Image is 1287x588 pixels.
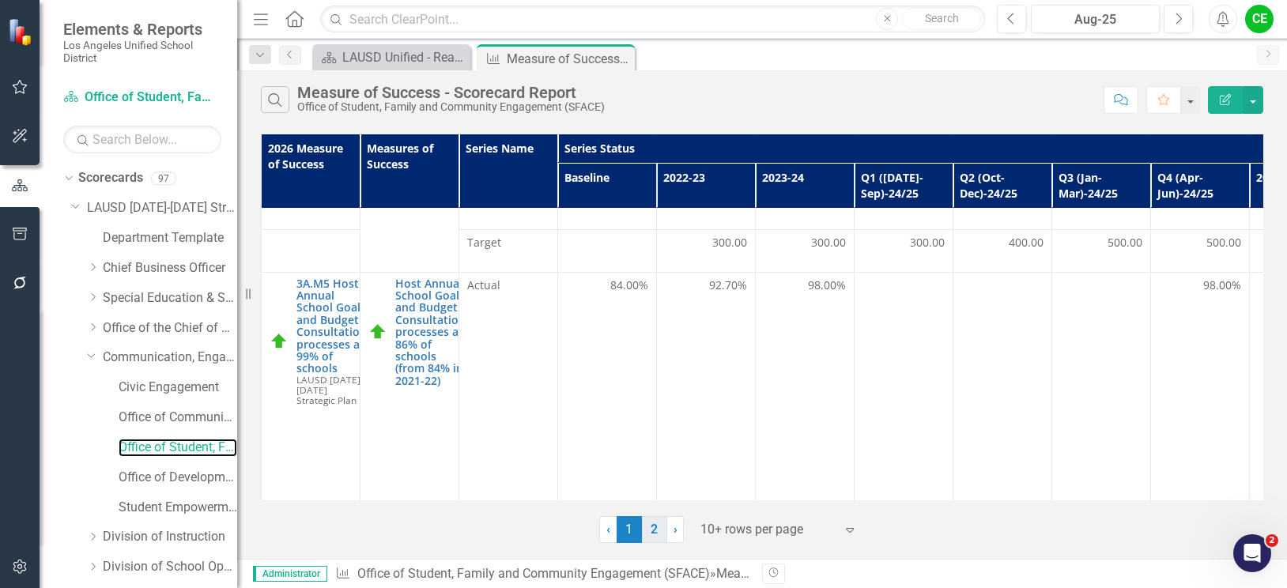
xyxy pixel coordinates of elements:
[1036,10,1154,29] div: Aug-25
[103,349,237,367] a: Communication, Engagement & Collaboration
[558,272,657,503] td: Double-Click to Edit
[910,235,945,251] span: 300.00
[151,171,176,185] div: 97
[297,84,605,101] div: Measure of Success - Scorecard Report
[103,319,237,337] a: Office of the Chief of Staff
[1151,272,1250,503] td: Double-Click to Edit
[1108,235,1142,251] span: 500.00
[808,277,846,293] span: 98.00%
[459,272,558,503] td: Double-Click to Edit
[63,20,221,39] span: Elements & Reports
[368,322,387,341] img: On Track
[610,277,648,293] span: 84.00%
[606,522,610,537] span: ‹
[103,229,237,247] a: Department Template
[296,373,364,406] span: LAUSD [DATE]-[DATE] Strategic Plan
[1151,229,1250,272] td: Double-Click to Edit
[103,558,237,576] a: Division of School Operations
[674,522,677,537] span: ›
[63,39,221,65] small: Los Angeles Unified School District
[1052,229,1151,272] td: Double-Click to Edit
[78,169,143,187] a: Scorecards
[953,229,1052,272] td: Double-Click to Edit
[297,101,605,113] div: Office of Student, Family and Community Engagement (SFACE)
[296,277,367,375] a: 3A.M5 Host Annual School Goals and Budget Consultation processes at 99% of schools
[103,289,237,307] a: Special Education & Specialized Programs
[1203,277,1241,293] span: 98.00%
[63,126,221,153] input: Search Below...
[119,499,237,517] a: Student Empowerment Unit
[467,235,549,251] span: Target
[1266,534,1278,547] span: 2
[395,277,466,387] a: Host Annual School Goals and Budget Consultation processes at 86% of schools (from 84% in 2021-22)
[119,409,237,427] a: Office of Communications and Media Relations
[103,528,237,546] a: Division of Instruction
[1031,5,1160,33] button: Aug-25
[855,272,953,503] td: Double-Click to Edit
[855,229,953,272] td: Double-Click to Edit
[642,516,667,543] a: 2
[262,272,360,503] td: Double-Click to Edit Right Click for Context Menu
[63,89,221,107] a: Office of Student, Family and Community Engagement (SFACE)
[558,229,657,272] td: Double-Click to Edit
[459,229,558,272] td: Double-Click to Edit
[119,469,237,487] a: Office of Development and Civic Engagement
[756,272,855,503] td: Double-Click to Edit
[270,332,289,351] img: On Track
[902,8,981,30] button: Search
[709,277,747,293] span: 92.70%
[657,229,756,272] td: Double-Click to Edit
[953,272,1052,503] td: Double-Click to Edit
[925,12,959,24] span: Search
[253,566,327,582] span: Administrator
[357,566,710,581] a: Office of Student, Family and Community Engagement (SFACE)
[119,379,237,397] a: Civic Engagement
[1233,534,1271,572] iframe: Intercom live chat
[360,272,459,551] td: Double-Click to Edit Right Click for Context Menu
[712,235,747,251] span: 300.00
[1052,272,1151,503] td: Double-Click to Edit
[716,566,836,581] a: Measures of Success
[119,439,237,457] a: Office of Student, Family and Community Engagement (SFACE)
[756,229,855,272] td: Double-Click to Edit
[335,565,750,583] div: » »
[1206,235,1241,251] span: 500.00
[811,235,846,251] span: 300.00
[316,47,466,67] a: LAUSD Unified - Ready for the World
[617,516,642,543] span: 1
[87,199,237,217] a: LAUSD [DATE]-[DATE] Strategic Plan
[467,277,549,293] span: Actual
[342,47,466,67] div: LAUSD Unified - Ready for the World
[657,272,756,503] td: Double-Click to Edit
[507,49,631,69] div: Measure of Success - Scorecard Report
[103,259,237,277] a: Chief Business Officer
[1009,235,1044,251] span: 400.00
[8,18,36,46] img: ClearPoint Strategy
[320,6,985,33] input: Search ClearPoint...
[1245,5,1274,33] button: CE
